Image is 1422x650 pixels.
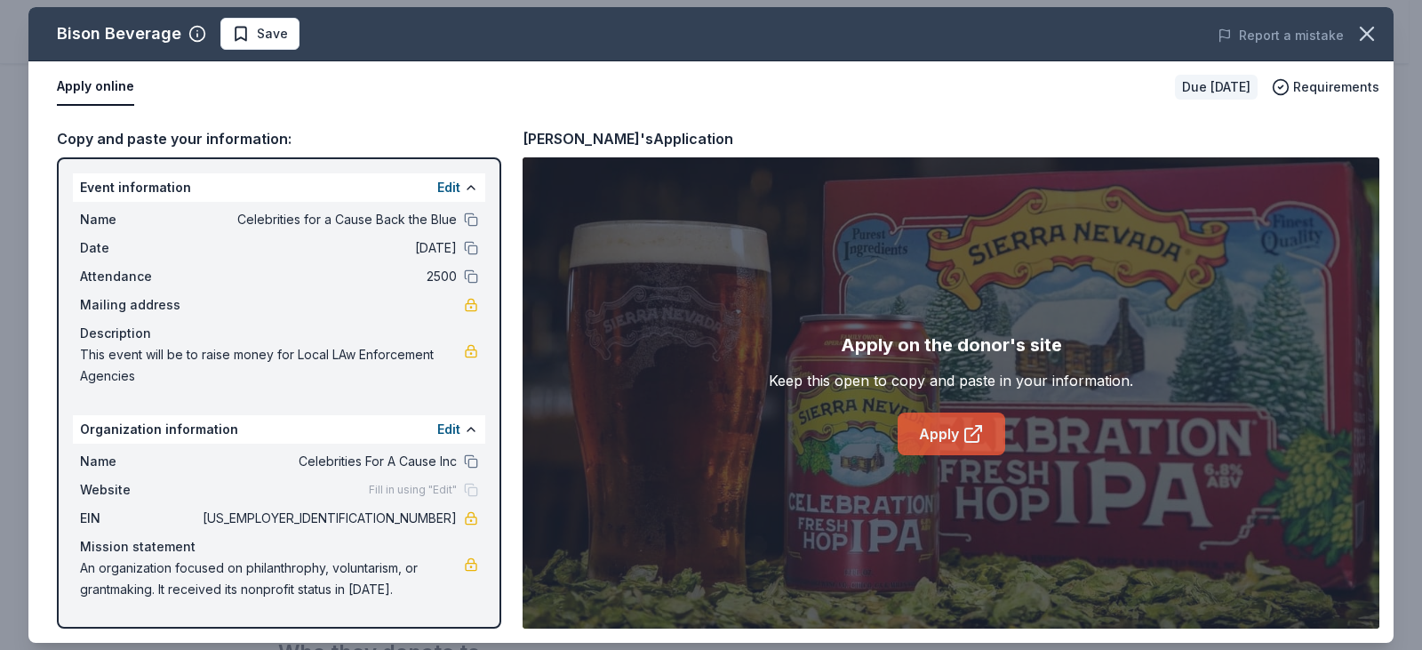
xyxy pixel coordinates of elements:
[199,508,457,529] span: [US_EMPLOYER_IDENTIFICATION_NUMBER]
[257,23,288,44] span: Save
[80,209,199,230] span: Name
[57,68,134,106] button: Apply online
[73,173,485,202] div: Event information
[769,370,1133,391] div: Keep this open to copy and paste in your information.
[523,127,733,150] div: [PERSON_NAME]'s Application
[1272,76,1379,98] button: Requirements
[841,331,1062,359] div: Apply on the donor's site
[80,266,199,287] span: Attendance
[898,413,1005,455] a: Apply
[80,294,199,316] span: Mailing address
[199,451,457,472] span: Celebrities For A Cause Inc
[57,127,501,150] div: Copy and paste your information:
[80,508,199,529] span: EIN
[80,558,464,600] span: An organization focused on philanthrophy, voluntarism, or grantmaking. It received its nonprofit ...
[199,237,457,259] span: [DATE]
[73,415,485,444] div: Organization information
[437,419,460,440] button: Edit
[80,344,464,387] span: This event will be to raise money for Local LAw Enforcement Agencies
[57,20,181,48] div: Bison Beverage
[80,323,478,344] div: Description
[199,266,457,287] span: 2500
[80,237,199,259] span: Date
[1218,25,1344,46] button: Report a mistake
[1175,75,1258,100] div: Due [DATE]
[1293,76,1379,98] span: Requirements
[437,177,460,198] button: Edit
[80,536,478,558] div: Mission statement
[199,209,457,230] span: Celebrities for a Cause Back the Blue
[369,483,457,497] span: Fill in using "Edit"
[220,18,300,50] button: Save
[80,479,199,501] span: Website
[80,451,199,472] span: Name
